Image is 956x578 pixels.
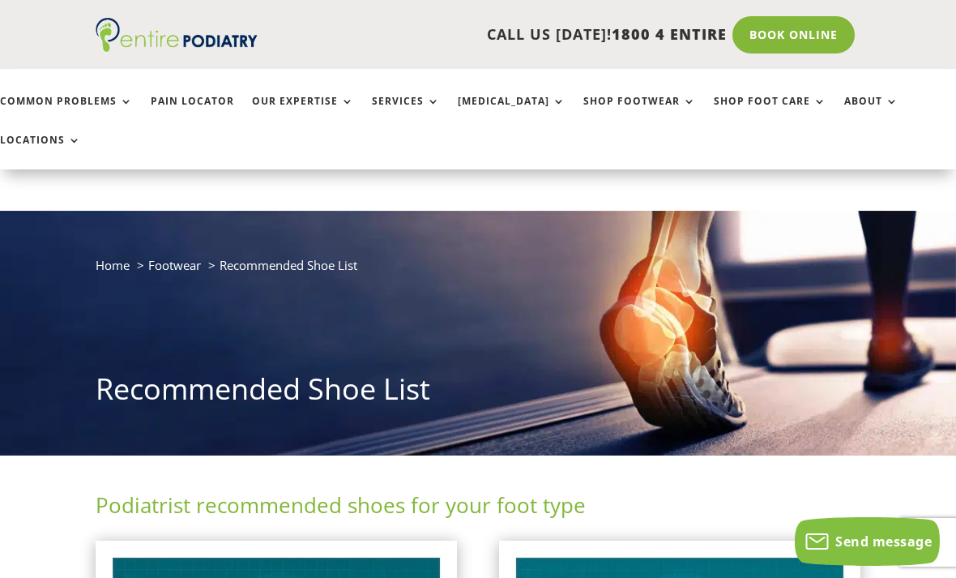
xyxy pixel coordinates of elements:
a: [MEDICAL_DATA] [458,96,565,131]
h2: Podiatrist recommended shoes for your foot type [96,490,860,528]
nav: breadcrumb [96,255,860,288]
a: Footwear [148,257,201,273]
a: Entire Podiatry [96,39,258,55]
a: Services [372,96,440,131]
p: CALL US [DATE]! [265,24,727,45]
a: Pain Locator [151,96,234,131]
a: About [844,96,898,131]
span: 1800 4 ENTIRE [612,24,727,44]
h1: Recommended Shoe List [96,369,860,417]
a: Shop Foot Care [714,96,826,131]
span: Send message [835,533,932,550]
a: Home [96,257,130,273]
button: Send message [795,517,940,566]
a: Book Online [732,16,855,54]
img: logo (1) [96,18,258,52]
a: Our Expertise [252,96,354,131]
a: Shop Footwear [583,96,696,131]
span: Recommended Shoe List [220,257,357,273]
